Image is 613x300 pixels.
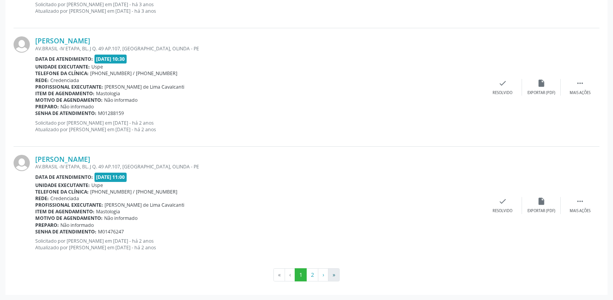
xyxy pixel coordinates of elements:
[90,70,177,77] span: [PHONE_NUMBER] / [PHONE_NUMBER]
[35,120,483,133] p: Solicitado por [PERSON_NAME] em [DATE] - há 2 anos Atualizado por [PERSON_NAME] em [DATE] - há 2 ...
[94,173,127,182] span: [DATE] 11:00
[35,84,103,90] b: Profissional executante:
[35,97,103,103] b: Motivo de agendamento:
[50,77,79,84] span: Credenciada
[94,55,127,63] span: [DATE] 10:30
[493,90,512,96] div: Resolvido
[35,155,90,163] a: [PERSON_NAME]
[537,79,546,87] i: insert_drive_file
[35,202,103,208] b: Profissional executante:
[91,182,103,189] span: Uspe
[328,268,340,281] button: Go to last page
[104,215,137,221] span: Não informado
[306,268,318,281] button: Go to page 2
[14,155,30,171] img: img
[576,79,584,87] i: 
[35,182,90,189] b: Unidade executante:
[98,228,124,235] span: M01476247
[570,208,591,214] div: Mais ações
[96,90,120,97] span: Mastologia
[576,197,584,206] i: 
[14,268,599,281] ul: Pagination
[35,45,483,52] div: AV.BRASIL -IV ETAPA, BL. J Q. 49 AP.107, [GEOGRAPHIC_DATA], OLINDA - PE
[35,1,483,14] p: Solicitado por [PERSON_NAME] em [DATE] - há 3 anos Atualizado por [PERSON_NAME] em [DATE] - há 3 ...
[35,103,59,110] b: Preparo:
[537,197,546,206] i: insert_drive_file
[98,110,124,117] span: M01288159
[35,208,94,215] b: Item de agendamento:
[318,268,328,281] button: Go to next page
[91,63,103,70] span: Uspe
[105,202,184,208] span: [PERSON_NAME] de Lima Cavalcanti
[35,228,96,235] b: Senha de atendimento:
[498,197,507,206] i: check
[35,238,483,251] p: Solicitado por [PERSON_NAME] em [DATE] - há 2 anos Atualizado por [PERSON_NAME] em [DATE] - há 2 ...
[14,36,30,53] img: img
[295,268,307,281] button: Go to page 1
[96,208,120,215] span: Mastologia
[35,189,89,195] b: Telefone da clínica:
[570,90,591,96] div: Mais ações
[35,215,103,221] b: Motivo de agendamento:
[35,70,89,77] b: Telefone da clínica:
[35,163,483,170] div: AV.BRASIL -IV ETAPA, BL. J Q. 49 AP.107, [GEOGRAPHIC_DATA], OLINDA - PE
[498,79,507,87] i: check
[35,174,93,180] b: Data de atendimento:
[35,195,49,202] b: Rede:
[527,90,555,96] div: Exportar (PDF)
[527,208,555,214] div: Exportar (PDF)
[35,222,59,228] b: Preparo:
[105,84,184,90] span: [PERSON_NAME] de Lima Cavalcanti
[35,56,93,62] b: Data de atendimento:
[60,103,94,110] span: Não informado
[90,189,177,195] span: [PHONE_NUMBER] / [PHONE_NUMBER]
[50,195,79,202] span: Credenciada
[35,36,90,45] a: [PERSON_NAME]
[104,97,137,103] span: Não informado
[493,208,512,214] div: Resolvido
[35,63,90,70] b: Unidade executante:
[35,77,49,84] b: Rede:
[35,90,94,97] b: Item de agendamento:
[35,110,96,117] b: Senha de atendimento:
[60,222,94,228] span: Não informado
